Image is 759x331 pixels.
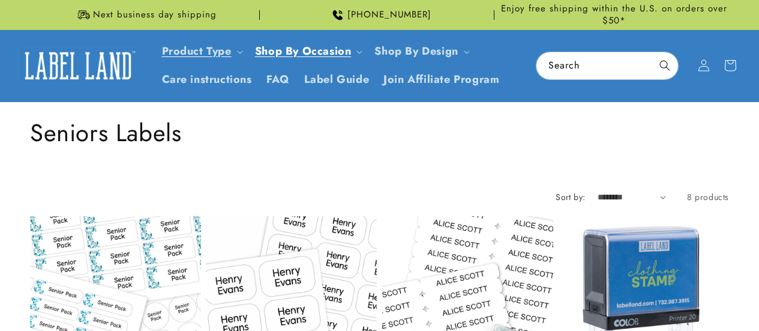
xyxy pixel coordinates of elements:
[155,37,248,65] summary: Product Type
[367,37,474,65] summary: Shop By Design
[30,117,729,148] h1: Seniors Labels
[687,191,729,203] span: 8 products
[297,65,377,94] a: Label Guide
[18,47,138,84] img: Label Land
[155,65,259,94] a: Care instructions
[499,3,729,26] span: Enjoy free shipping within the U.S. on orders over $50*
[304,73,370,87] span: Label Guide
[347,9,431,21] span: [PHONE_NUMBER]
[255,44,352,58] span: Shop By Occasion
[383,73,499,87] span: Join Affiliate Program
[259,65,297,94] a: FAQ
[14,43,143,89] a: Label Land
[162,43,232,59] a: Product Type
[374,43,458,59] a: Shop By Design
[376,65,506,94] a: Join Affiliate Program
[266,73,290,87] span: FAQ
[93,9,217,21] span: Next business day shipping
[652,52,678,79] button: Search
[556,191,585,203] label: Sort by:
[162,73,252,87] span: Care instructions
[248,37,368,65] summary: Shop By Occasion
